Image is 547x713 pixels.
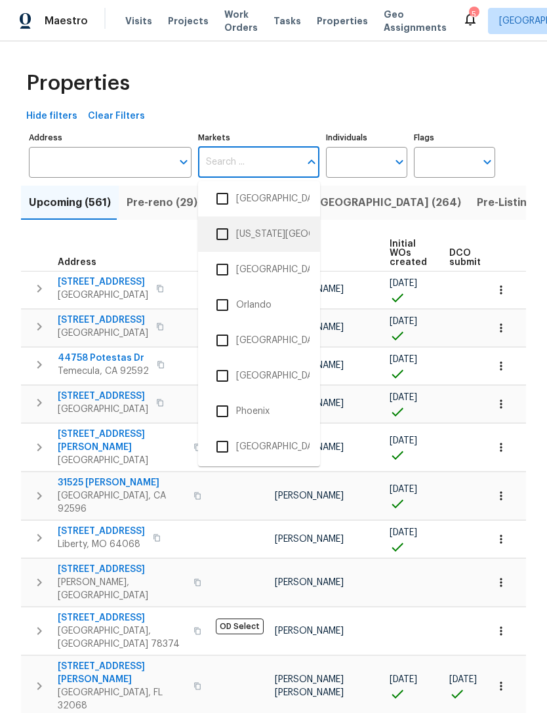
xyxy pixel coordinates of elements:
li: [GEOGRAPHIC_DATA], [GEOGRAPHIC_DATA] [209,362,310,390]
button: Close [302,153,321,171]
span: 44758 Potestas Dr [58,352,149,365]
span: [GEOGRAPHIC_DATA] [58,454,186,467]
span: 31525 [PERSON_NAME] [58,476,186,489]
span: [GEOGRAPHIC_DATA] [58,327,148,340]
span: In-[GEOGRAPHIC_DATA] (264) [302,194,461,212]
span: [PERSON_NAME], [GEOGRAPHIC_DATA] [58,576,186,602]
span: [DATE] [390,279,417,288]
span: [STREET_ADDRESS] [58,390,148,403]
span: [PERSON_NAME] [275,578,344,587]
span: [DATE] [390,675,417,684]
span: [DATE] [390,317,417,326]
span: [DATE] [390,528,417,537]
span: Liberty, MO 64068 [58,538,145,551]
span: Pre-reno (29) [127,194,197,212]
span: [PERSON_NAME] [PERSON_NAME] [275,675,344,697]
button: Hide filters [21,104,83,129]
span: Address [58,258,96,267]
span: Hide filters [26,108,77,125]
span: [PERSON_NAME] [275,491,344,500]
li: [GEOGRAPHIC_DATA], [GEOGRAPHIC_DATA] [209,433,310,460]
span: Visits [125,14,152,28]
span: [GEOGRAPHIC_DATA] [58,403,148,416]
span: [STREET_ADDRESS] [58,563,186,576]
span: [STREET_ADDRESS] [58,611,186,624]
span: Clear Filters [88,108,145,125]
span: [GEOGRAPHIC_DATA] [58,289,148,302]
input: Search ... [198,147,300,178]
span: [DATE] [449,675,477,684]
button: Open [174,153,193,171]
span: Temecula, CA 92592 [58,365,149,378]
li: [GEOGRAPHIC_DATA], [GEOGRAPHIC_DATA] [209,327,310,354]
span: [PERSON_NAME] [275,626,344,636]
span: DCO submitted [449,249,496,267]
span: Properties [317,14,368,28]
li: Orlando [209,291,310,319]
li: [US_STATE][GEOGRAPHIC_DATA], [GEOGRAPHIC_DATA] [209,220,310,248]
span: Geo Assignments [384,8,447,34]
label: Address [29,134,192,142]
span: Properties [26,77,130,90]
span: [GEOGRAPHIC_DATA], FL 32068 [58,686,186,712]
span: [STREET_ADDRESS][PERSON_NAME] [58,660,186,686]
span: [STREET_ADDRESS] [58,525,145,538]
span: [GEOGRAPHIC_DATA], [GEOGRAPHIC_DATA] 78374 [58,624,186,651]
label: Individuals [326,134,407,142]
span: Initial WOs created [390,239,427,267]
li: [GEOGRAPHIC_DATA][US_STATE] [209,185,310,213]
span: [DATE] [390,436,417,445]
span: [GEOGRAPHIC_DATA], CA 92596 [58,489,186,516]
span: Work Orders [224,8,258,34]
span: Projects [168,14,209,28]
span: [STREET_ADDRESS][PERSON_NAME] [58,428,186,454]
span: [STREET_ADDRESS] [58,275,148,289]
label: Markets [198,134,320,142]
span: [DATE] [390,485,417,494]
button: Clear Filters [83,104,150,129]
button: Open [478,153,496,171]
li: Phoenix [209,397,310,425]
span: Upcoming (561) [29,194,111,212]
span: [STREET_ADDRESS] [58,314,148,327]
li: [GEOGRAPHIC_DATA], [GEOGRAPHIC_DATA] [209,256,310,283]
label: Flags [414,134,495,142]
span: [DATE] [390,393,417,402]
span: [PERSON_NAME] [275,535,344,544]
button: Open [390,153,409,171]
div: 5 [469,8,478,21]
span: Maestro [45,14,88,28]
span: [DATE] [390,355,417,364]
span: OD Select [216,619,264,634]
span: Tasks [273,16,301,26]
